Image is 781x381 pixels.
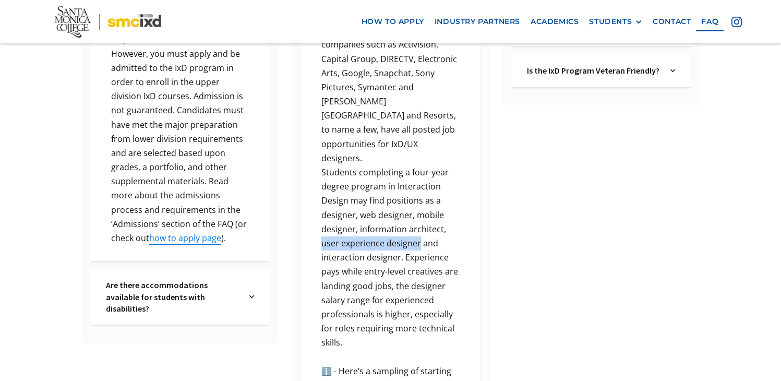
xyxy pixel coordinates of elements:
p: However, you must apply and be admitted to the IxD program in order to enroll in the upper divisi... [106,47,254,246]
a: Are there accommodations available for students with disabilities? [106,279,239,314]
div: STUDENTS [589,17,632,26]
img: Santa Monica College - SMC IxD logo [55,6,161,38]
a: industry partners [429,12,525,31]
a: Academics [525,12,584,31]
p: ‍ [316,350,464,364]
a: faq [696,12,724,31]
a: how to apply page [149,232,221,245]
p: Students completing a four-year degree program in Interaction Design may find positions as a desi... [316,165,464,350]
div: STUDENTS [589,17,642,26]
a: Is the IxD Program Veteran Friendly? [527,65,660,76]
a: how to apply [356,12,429,31]
img: icon - instagram [731,17,742,27]
a: contact [647,12,696,31]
